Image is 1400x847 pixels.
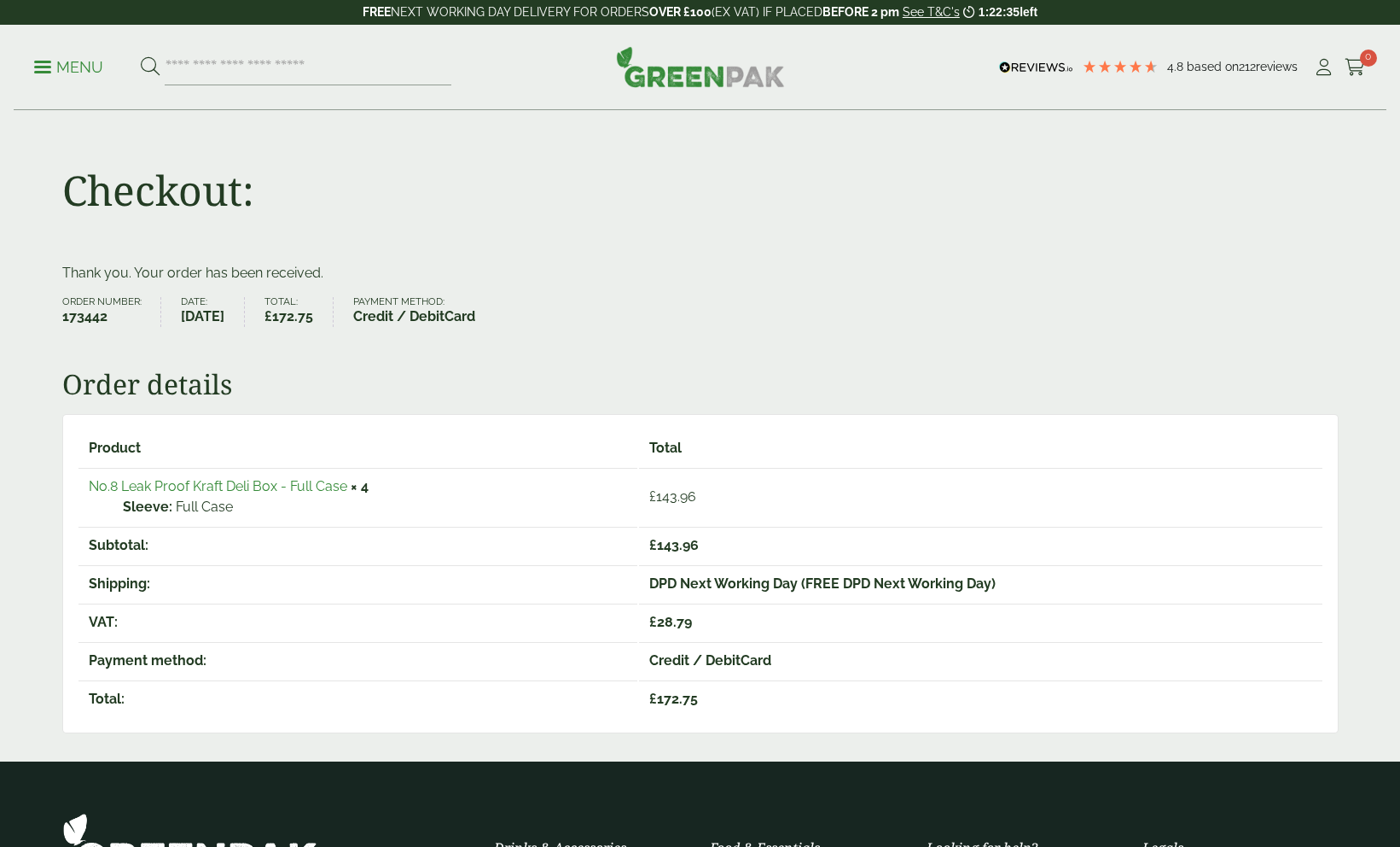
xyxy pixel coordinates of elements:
[62,368,1339,400] h2: Order details
[649,537,657,553] span: £
[78,527,637,564] th: Subtotal:
[649,488,696,505] bdi: 143.96
[1345,59,1366,76] i: Cart
[353,297,495,327] li: Payment method:
[999,61,1073,73] img: REVIEWS.io
[78,681,637,717] th: Total:
[1360,50,1377,67] span: 0
[903,5,960,19] a: See T&C's
[649,691,698,707] span: 172.75
[123,497,172,517] strong: Sleeve:
[34,57,103,74] a: Menu
[264,297,334,327] li: Total:
[89,478,347,494] a: No.8 Leak Proof Kraft Deli Box - Full Case
[639,565,1322,602] td: DPD Next Working Day (FREE DPD Next Working Day)
[1082,59,1159,74] div: 4.79 Stars
[264,308,272,324] span: £
[822,5,899,19] strong: BEFORE 2 pm
[78,642,637,679] th: Payment method:
[181,307,224,327] strong: [DATE]
[979,5,1020,19] span: 1:22:35
[351,478,369,494] strong: × 4
[78,430,637,466] th: Product
[181,297,245,327] li: Date:
[62,166,254,215] h1: Checkout:
[363,5,391,19] strong: FREE
[639,642,1322,679] td: Credit / DebitCard
[649,5,712,19] strong: OVER £100
[1167,60,1187,73] span: 4.8
[62,297,162,327] li: Order number:
[649,614,657,630] span: £
[1187,60,1239,73] span: Based on
[649,691,657,707] span: £
[649,488,656,505] span: £
[62,263,1339,283] p: Thank you. Your order has been received.
[34,57,103,78] p: Menu
[1313,59,1334,76] i: My Account
[639,430,1322,466] th: Total
[649,614,692,630] span: 28.79
[78,565,637,602] th: Shipping:
[1020,5,1037,19] span: left
[353,307,475,327] strong: Credit / DebitCard
[264,308,313,324] bdi: 172.75
[78,604,637,640] th: VAT:
[616,46,785,87] img: GreenPak Supplies
[1345,55,1366,80] a: 0
[62,307,142,327] strong: 173442
[123,497,627,517] p: Full Case
[1239,60,1256,73] span: 212
[1256,60,1298,73] span: reviews
[649,537,699,553] span: 143.96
